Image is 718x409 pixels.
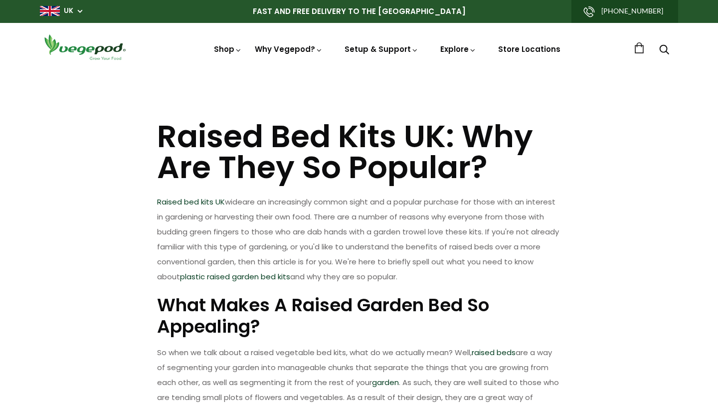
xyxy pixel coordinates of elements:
a: Shop [214,44,242,54]
span: are an increasingly common sight and a popular purchase for those with an interest in gardening o... [157,197,559,282]
a: Why Vegepod? [255,44,323,54]
img: gb_large.png [40,6,60,16]
a: Search [659,45,669,56]
a: Raised bed kits UK [157,197,225,207]
a: Store Locations [498,44,560,54]
h1: Raised Bed Kits UK: Why Are They So Popular? [157,121,561,184]
a: raised beds [472,347,516,358]
p: wide [157,195,561,284]
a: Setup & Support [345,44,418,54]
a: plastic raised garden bed kits [180,271,290,282]
a: UK [64,6,73,16]
h2: What Makes A Raised Garden Bed So Appealing? [157,294,561,337]
a: Explore [440,44,476,54]
a: garden [372,377,399,388]
img: Vegepod [40,33,130,61]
